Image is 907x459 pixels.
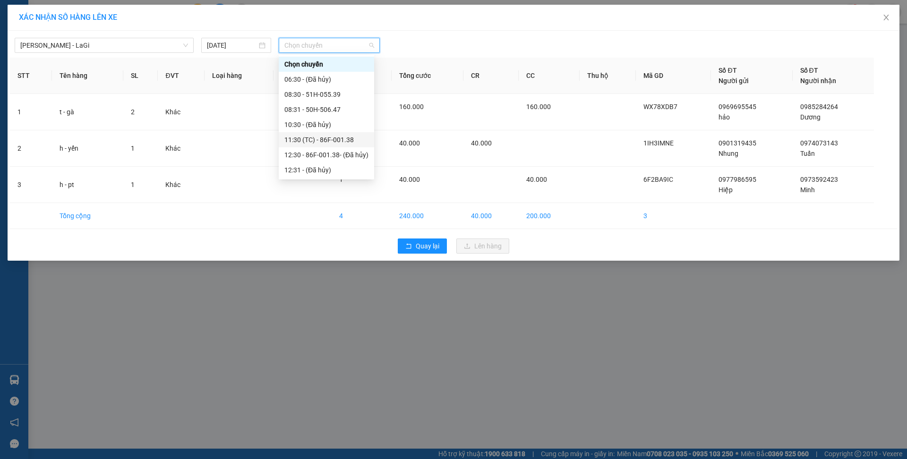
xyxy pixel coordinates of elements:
[800,139,838,147] span: 0974073143
[456,238,509,254] button: uploadLên hàng
[800,77,836,85] span: Người nhận
[719,139,756,147] span: 0901319435
[471,139,492,147] span: 40.000
[463,203,519,229] td: 40.000
[10,167,52,203] td: 3
[20,38,188,52] span: Hồ Chí Minh - LaGi
[332,203,392,229] td: 4
[719,113,730,121] span: hảo
[284,74,368,85] div: 06:30 - (Đã hủy)
[52,58,123,94] th: Tên hàng
[284,135,368,145] div: 11:30 (TC) - 86F-001.38
[52,94,123,130] td: t - gà
[284,165,368,175] div: 12:31 - (Đã hủy)
[399,139,420,147] span: 40.000
[131,144,135,152] span: 1
[10,94,52,130] td: 1
[19,13,117,22] span: XÁC NHẬN SỐ HÀNG LÊN XE
[75,17,115,27] span: 6F2BA9IC
[131,181,135,188] span: 1
[52,203,123,229] td: Tổng cộng
[636,58,711,94] th: Mã GD
[800,113,821,121] span: Dương
[207,40,257,51] input: 13/08/2025
[800,103,838,110] span: 0985284264
[205,58,274,94] th: Loại hàng
[719,186,733,194] span: Hiệp
[719,150,738,157] span: Nhung
[284,119,368,130] div: 10:30 - (Đã hủy)
[719,77,749,85] span: Người gửi
[463,58,519,94] th: CR
[284,104,368,115] div: 08:31 - 50H-506.47
[416,241,439,251] span: Quay lại
[526,176,547,183] span: 40.000
[398,238,447,254] button: rollbackQuay lại
[800,150,815,157] span: Tuấn
[158,94,204,130] td: Khác
[800,176,838,183] span: 0973592423
[719,103,756,110] span: 0969695545
[274,58,332,94] th: Ghi chú
[643,176,673,183] span: 6F2BA9IC
[284,89,368,100] div: 08:30 - 51H-055.39
[10,130,52,167] td: 2
[643,103,677,110] span: WX78XDB7
[284,38,374,52] span: Chọn chuyến
[719,176,756,183] span: 0977986595
[636,203,711,229] td: 3
[719,67,736,74] span: Số ĐT
[643,139,674,147] span: 1IH3IMNE
[279,57,374,72] div: Chọn chuyến
[4,33,44,60] span: 33 Bác Ái, P Phước Hội, TX Lagi
[158,130,204,167] td: Khác
[519,58,580,94] th: CC
[519,203,580,229] td: 200.000
[284,150,368,160] div: 12:30 - 86F-001.38 - (Đã hủy)
[4,61,46,70] span: 0968278298
[800,67,818,74] span: Số ĐT
[392,58,463,94] th: Tổng cước
[405,243,412,250] span: rollback
[882,14,890,21] span: close
[873,5,899,31] button: Close
[158,58,204,94] th: ĐVT
[123,58,158,94] th: SL
[526,103,551,110] span: 160.000
[580,58,635,94] th: Thu hộ
[10,58,52,94] th: STT
[4,4,47,30] strong: Nhà xe Mỹ Loan
[399,103,424,110] span: 160.000
[158,167,204,203] td: Khác
[284,59,368,69] div: Chọn chuyến
[399,176,420,183] span: 40.000
[800,186,815,194] span: Minh
[131,108,135,116] span: 2
[339,176,343,183] span: 1
[52,130,123,167] td: h - yến
[52,167,123,203] td: h - pt
[392,203,463,229] td: 240.000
